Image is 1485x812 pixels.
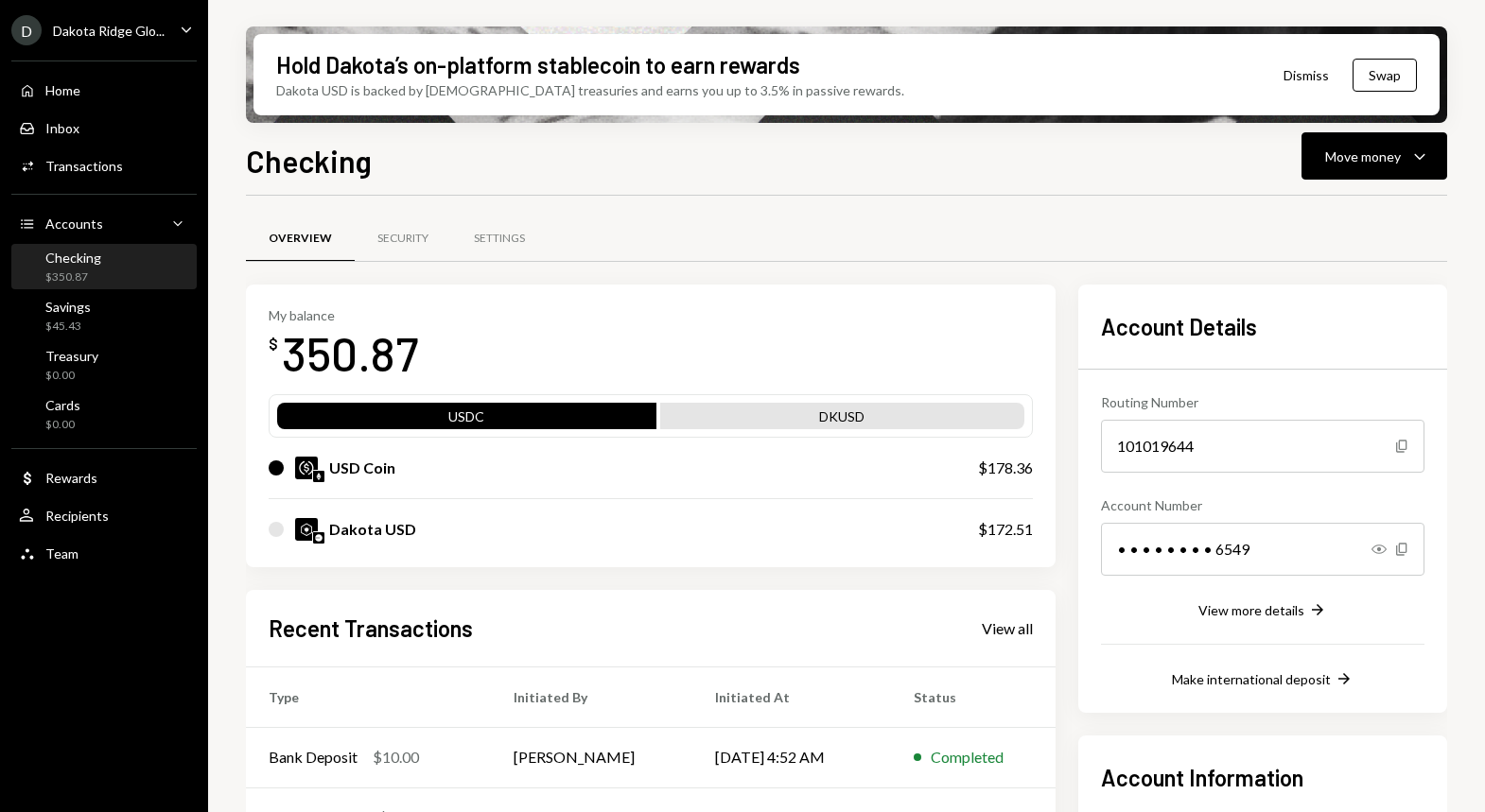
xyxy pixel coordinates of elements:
[11,244,197,289] a: Checking$350.87
[277,406,656,433] div: USDC
[269,231,332,247] div: Overview
[1353,59,1417,92] button: Swap
[660,406,1024,433] div: DKUSD
[45,470,97,486] div: Rewards
[269,746,358,769] div: Bank Deposit
[45,319,91,335] div: $45.43
[11,536,197,570] a: Team
[1101,420,1424,473] div: 101019644
[295,457,318,479] img: USDC
[982,617,1033,638] a: View all
[313,471,324,482] img: ethereum-mainnet
[269,307,418,323] div: My balance
[1101,311,1424,342] h2: Account Details
[45,397,80,413] div: Cards
[269,613,473,644] h2: Recent Transactions
[931,746,1004,769] div: Completed
[246,666,491,727] th: Type
[45,82,80,98] div: Home
[45,120,79,136] div: Inbox
[11,460,197,494] a: Rewards
[1198,600,1327,621] button: View more details
[978,457,1033,479] div: $178.36
[11,293,197,338] a: Savings$45.43
[891,666,1056,727] th: Status
[1325,147,1401,166] div: Move money
[1172,669,1354,690] button: Make international deposit
[1101,762,1424,793] h2: Account Information
[45,158,123,174] div: Transactions
[295,518,318,541] img: DKUSD
[269,335,278,354] div: $
[692,727,891,787] td: [DATE] 4:52 AM
[45,299,91,315] div: Savings
[313,532,324,544] img: base-mainnet
[329,457,395,479] div: USD Coin
[45,250,101,266] div: Checking
[1101,523,1424,576] div: • • • • • • • • 6549
[377,231,428,247] div: Security
[491,666,693,727] th: Initiated By
[11,342,197,388] a: Treasury$0.00
[474,231,525,247] div: Settings
[1101,495,1424,515] div: Account Number
[355,215,451,263] a: Security
[978,518,1033,541] div: $172.51
[329,518,416,541] div: Dakota USD
[45,545,79,561] div: Team
[491,727,693,787] td: [PERSON_NAME]
[11,15,42,45] div: D
[45,508,109,524] div: Recipients
[246,215,355,263] a: Overview
[982,619,1033,638] div: View all
[11,391,197,437] a: Cards$0.00
[276,49,800,80] div: Hold Dakota’s on-platform stablecoin to earn rewards
[45,216,103,232] div: Accounts
[11,73,197,107] a: Home
[1198,602,1304,618] div: View more details
[45,368,98,384] div: $0.00
[1172,671,1331,687] div: Make international deposit
[1302,132,1447,180] button: Move money
[45,417,80,433] div: $0.00
[11,206,197,240] a: Accounts
[45,269,101,285] div: $350.87
[1260,53,1353,97] button: Dismiss
[692,666,891,727] th: Initiated At
[53,23,165,39] div: Dakota Ridge Glo...
[45,348,98,364] div: Treasury
[11,111,197,145] a: Inbox
[282,323,418,383] div: 350.87
[373,746,419,769] div: $10.00
[1101,392,1424,412] div: Routing Number
[451,215,548,263] a: Settings
[11,148,197,182] a: Transactions
[11,498,197,532] a: Recipients
[246,142,372,180] h1: Checking
[276,80,904,100] div: Dakota USD is backed by [DEMOGRAPHIC_DATA] treasuries and earns you up to 3.5% in passive rewards.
